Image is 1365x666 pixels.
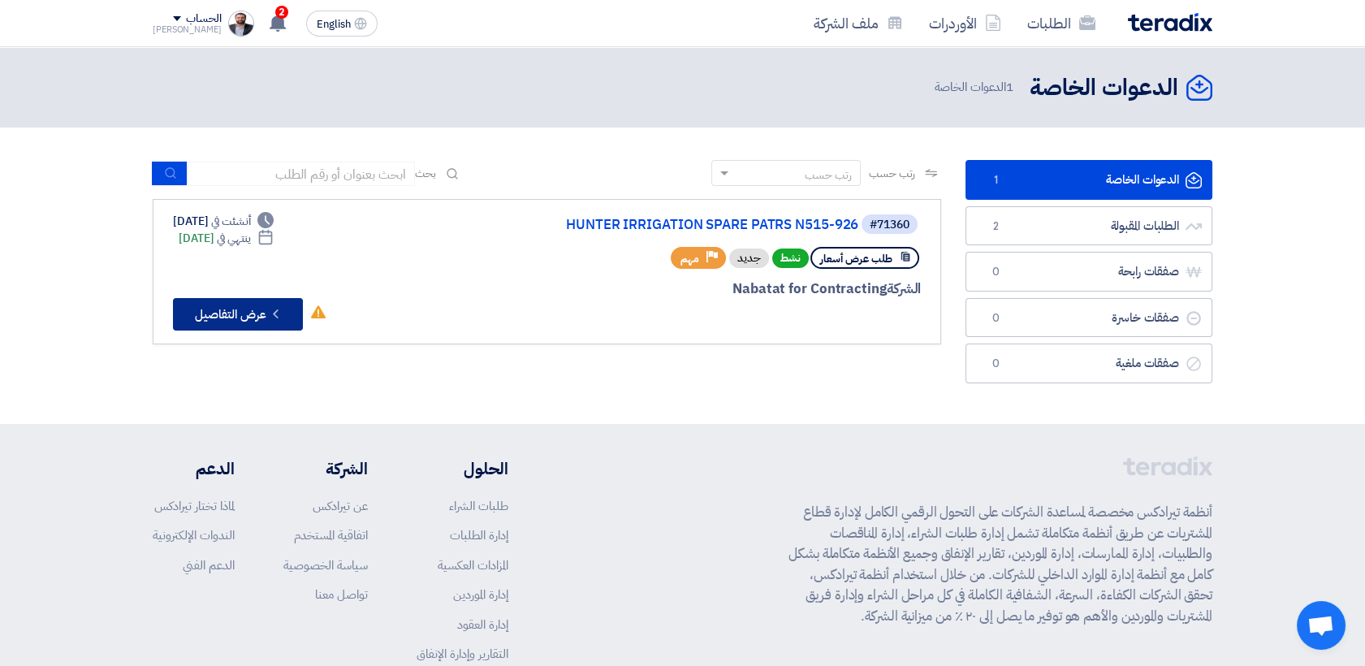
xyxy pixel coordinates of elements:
[306,11,378,37] button: English
[772,249,809,268] span: نشط
[173,298,303,331] button: عرض التفاصيل
[153,526,235,544] a: الندوات الإلكترونية
[453,586,508,603] a: إدارة الموردين
[965,298,1212,338] a: صفقات خاسرة0
[965,344,1212,383] a: صفقات ملغية0
[788,502,1212,626] p: أنظمة تيرادكس مخصصة لمساعدة الشركات على التحول الرقمي الكامل لإدارة قطاع المشتريات عن طريق أنظمة ...
[294,526,368,544] a: اتفاقية المستخدم
[154,497,235,515] a: لماذا تختار تيرادكس
[1297,601,1346,650] div: Open chat
[417,456,508,481] li: الحلول
[986,264,1005,280] span: 0
[183,556,235,574] a: الدعم الفني
[283,556,368,574] a: سياسة الخصوصية
[153,456,235,481] li: الدعم
[887,279,922,299] span: الشركة
[870,219,909,231] div: #71360
[275,6,288,19] span: 2
[965,160,1212,200] a: الدعوات الخاصة1
[916,4,1014,42] a: الأوردرات
[533,218,858,232] a: HUNTER IRRIGATION SPARE PATRS N515-926
[729,249,769,268] div: جديد
[934,78,1017,97] span: الدعوات الخاصة
[1014,4,1108,42] a: الطلبات
[457,616,508,634] a: إدارة العقود
[438,556,508,574] a: المزادات العكسية
[188,162,415,186] input: ابحث بعنوان أو رقم الطلب
[965,252,1212,292] a: صفقات رابحة0
[153,25,222,34] div: [PERSON_NAME]
[965,206,1212,246] a: الطلبات المقبولة2
[986,218,1005,235] span: 2
[986,310,1005,327] span: 0
[211,213,250,230] span: أنشئت في
[1030,72,1178,104] h2: الدعوات الخاصة
[820,251,892,266] span: طلب عرض أسعار
[986,356,1005,372] span: 0
[530,279,921,300] div: Nabatat for Contracting
[417,645,508,663] a: التقارير وإدارة الإنفاق
[1128,13,1212,32] img: Teradix logo
[173,213,274,230] div: [DATE]
[217,230,250,247] span: ينتهي في
[449,497,508,515] a: طلبات الشراء
[680,251,699,266] span: مهم
[415,165,436,182] span: بحث
[317,19,351,30] span: English
[805,166,852,184] div: رتب حسب
[986,172,1005,188] span: 1
[313,497,368,515] a: عن تيرادكس
[1006,78,1013,96] span: 1
[228,11,254,37] img: ___1757264372673.jpeg
[801,4,916,42] a: ملف الشركة
[186,12,221,26] div: الحساب
[450,526,508,544] a: إدارة الطلبات
[315,586,368,603] a: تواصل معنا
[283,456,368,481] li: الشركة
[869,165,915,182] span: رتب حسب
[179,230,274,247] div: [DATE]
